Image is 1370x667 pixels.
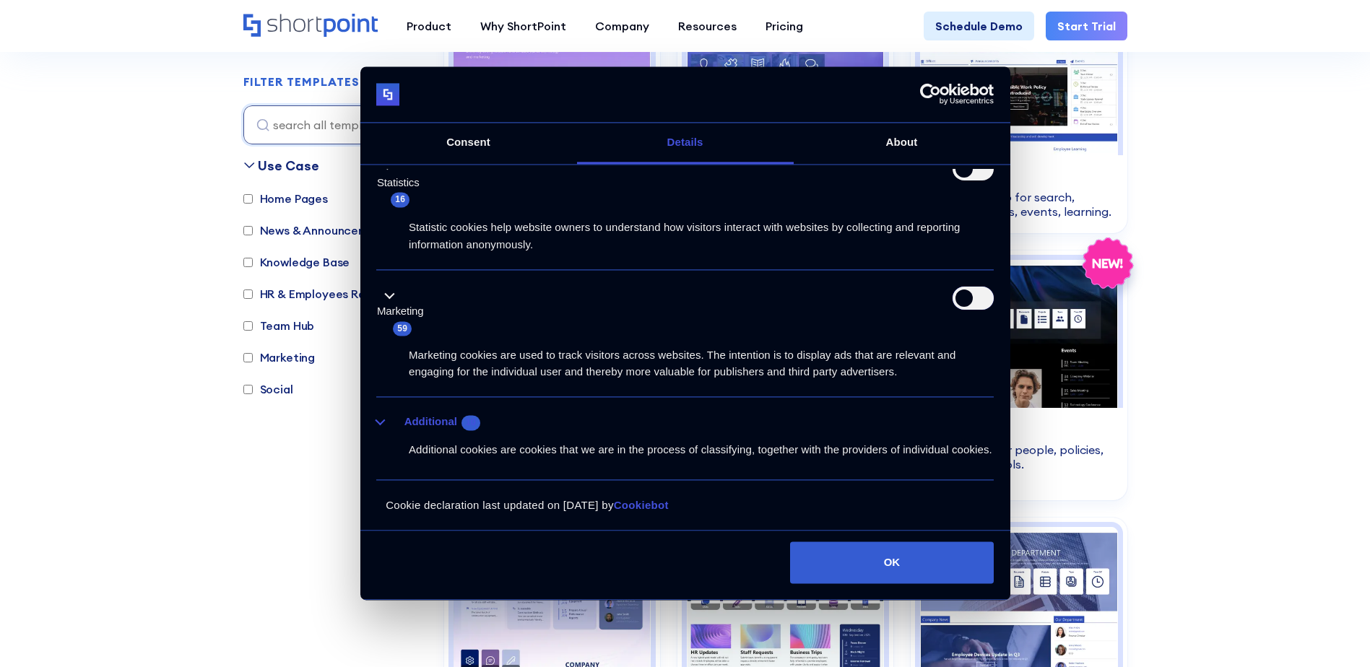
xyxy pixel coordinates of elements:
[243,353,253,362] input: Marketing
[461,416,480,430] span: 10
[920,260,1117,408] img: HR 5 – Human Resource Template: Modern hub for people, policies, events, and tools.
[243,14,378,38] a: Home
[376,287,433,337] button: Marketing (59)
[925,190,1112,219] div: Central HR hub for search, announcements, events, learning.
[392,12,466,40] a: Product
[407,17,451,35] div: Product
[480,17,566,35] div: Why ShortPoint
[364,497,1006,526] div: Cookie declaration last updated on [DATE] by
[391,193,409,207] span: 16
[664,12,751,40] a: Resources
[911,250,1127,500] a: HR 5 – Human Resource Template: Modern hub for people, policies, events, and tools.HR 5Modern hub...
[920,7,1117,155] img: HR 2 - HR Intranet Portal: Central HR hub for search, announcements, events, learning.
[243,385,253,394] input: Social
[243,76,360,89] h2: FILTER TEMPLATES
[376,83,399,106] img: logo
[243,317,315,334] label: Team Hub
[243,190,328,207] label: Home Pages
[924,12,1034,40] a: Schedule Demo
[243,105,424,144] input: search all templates
[1298,598,1370,667] iframe: Chat Widget
[243,253,350,271] label: Knowledge Base
[867,84,994,105] a: Usercentrics Cookiebot - opens in a new window
[243,226,253,235] input: News & Announcement
[595,17,649,35] div: Company
[751,12,818,40] a: Pricing
[243,289,253,299] input: HR & Employees Resources
[794,123,1010,164] a: About
[925,165,1112,187] h3: HR 2
[466,12,581,40] a: Why ShortPoint
[1046,12,1127,40] a: Start Trial
[243,321,253,331] input: Team Hub
[376,414,489,432] button: Additional (10)
[409,349,955,378] span: Marketing cookies are used to track visitors across websites. The intention is to display ads tha...
[360,123,577,164] a: Consent
[766,17,803,35] div: Pricing
[790,541,994,583] button: OK
[581,12,664,40] a: Company
[377,304,424,321] label: Marketing
[577,123,794,164] a: Details
[614,499,669,511] a: Cookiebot
[243,380,293,398] label: Social
[243,222,388,239] label: News & Announcement
[243,194,253,204] input: Home Pages
[243,258,253,267] input: Knowledge Base
[925,418,1112,440] h3: HR 5
[925,443,1112,471] div: Modern hub for people, policies, events, and tools.
[377,175,420,191] label: Statistics
[258,156,319,175] div: Use Case
[376,208,994,253] div: Statistic cookies help website owners to understand how visitors interact with websites by collec...
[409,443,992,455] span: Additional cookies are cookies that we are in the process of classifying, together with the provi...
[243,349,316,366] label: Marketing
[376,158,428,209] button: Statistics (16)
[243,285,409,302] label: HR & Employees Resources
[393,321,412,336] span: 59
[678,17,737,35] div: Resources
